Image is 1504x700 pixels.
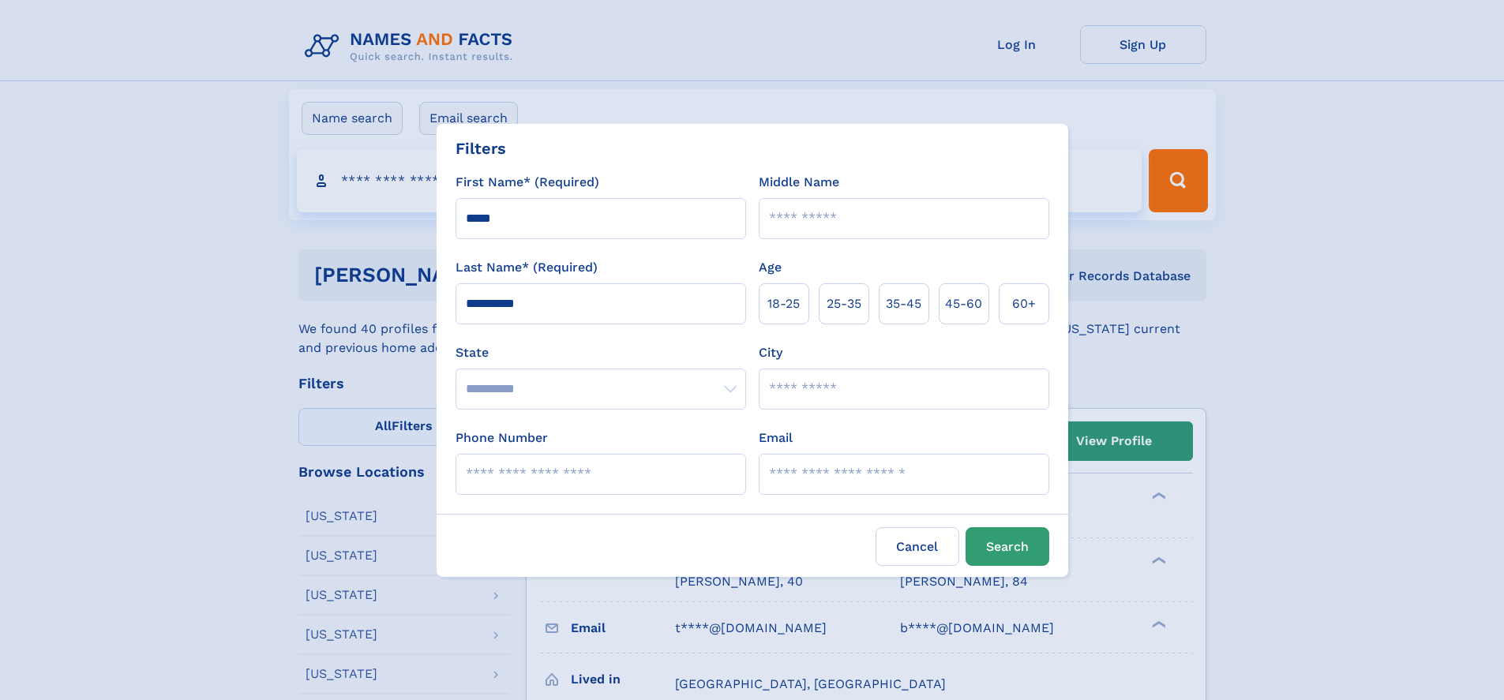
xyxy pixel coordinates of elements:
[876,527,959,566] label: Cancel
[1012,294,1036,313] span: 60+
[759,258,782,277] label: Age
[759,173,839,192] label: Middle Name
[767,294,800,313] span: 18‑25
[759,343,782,362] label: City
[456,137,506,160] div: Filters
[456,429,548,447] label: Phone Number
[456,343,746,362] label: State
[456,258,598,277] label: Last Name* (Required)
[759,429,793,447] label: Email
[827,294,861,313] span: 25‑35
[456,173,599,192] label: First Name* (Required)
[886,294,921,313] span: 35‑45
[966,527,1049,566] button: Search
[945,294,982,313] span: 45‑60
